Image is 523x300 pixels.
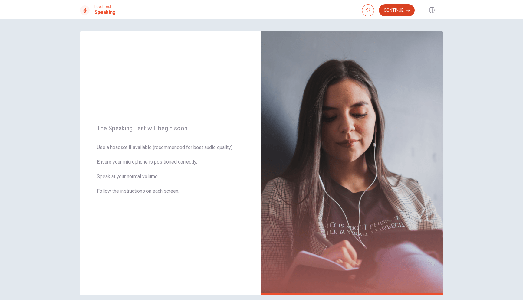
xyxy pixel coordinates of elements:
button: Continue [379,4,415,16]
span: The Speaking Test will begin soon. [97,125,245,132]
span: Level Test [94,5,116,9]
span: Use a headset if available (recommended for best audio quality). Ensure your microphone is positi... [97,144,245,202]
h1: Speaking [94,9,116,16]
img: speaking intro [261,31,443,295]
